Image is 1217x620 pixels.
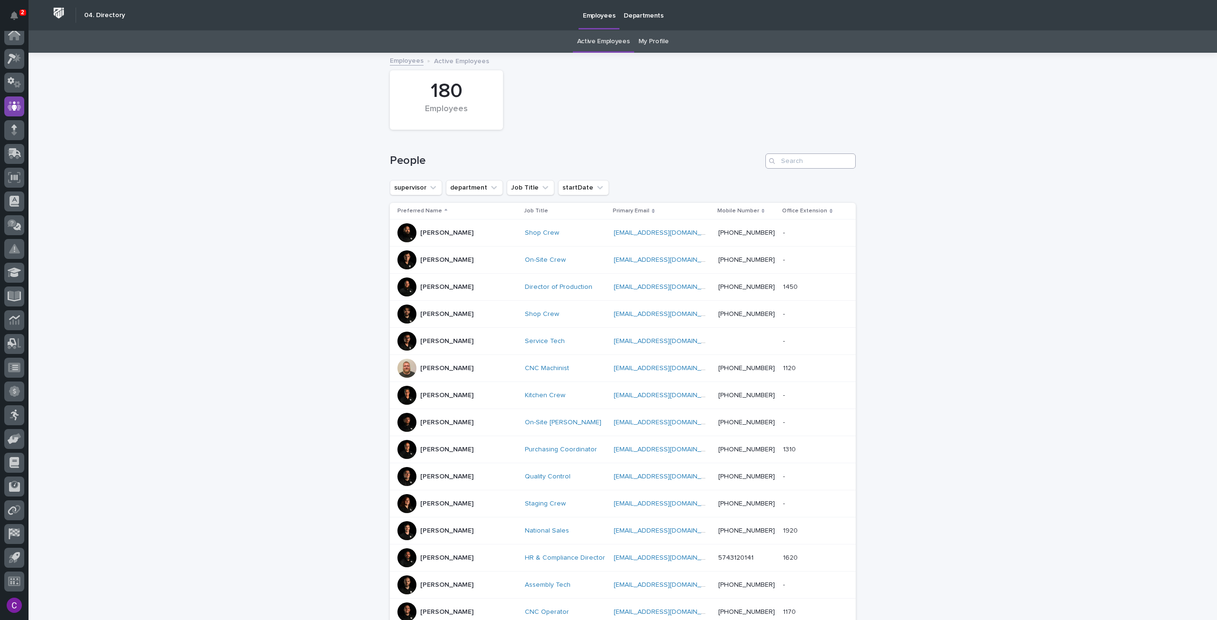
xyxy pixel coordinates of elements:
[390,544,856,572] tr: [PERSON_NAME]HR & Compliance Director [EMAIL_ADDRESS][DOMAIN_NAME] 574312014116201620
[783,281,800,291] p: 1450
[420,364,473,372] p: [PERSON_NAME]
[390,301,856,328] tr: [PERSON_NAME]Shop Crew [EMAIL_ADDRESS][DOMAIN_NAME] [PHONE_NUMBER]--
[390,247,856,274] tr: [PERSON_NAME]On-Site Crew [EMAIL_ADDRESS][DOMAIN_NAME] [PHONE_NUMBER]--
[434,55,489,66] p: Active Employees
[783,444,798,454] p: 1310
[783,498,787,508] p: -
[390,409,856,436] tr: [PERSON_NAME]On-Site [PERSON_NAME] [EMAIL_ADDRESS][DOMAIN_NAME] [PHONE_NUMBER]--
[397,206,442,216] p: Preferred Name
[718,527,775,534] a: [PHONE_NUMBER]
[446,180,503,195] button: department
[525,554,605,562] a: HR & Compliance Director
[406,104,487,124] div: Employees
[390,55,424,66] a: Employees
[718,473,775,480] a: [PHONE_NUMBER]
[614,582,721,588] a: [EMAIL_ADDRESS][DOMAIN_NAME]
[783,471,787,481] p: -
[783,227,787,237] p: -
[12,11,24,27] div: Notifications2
[783,552,800,562] p: 1620
[614,500,721,507] a: [EMAIL_ADDRESS][DOMAIN_NAME]
[718,446,775,453] a: [PHONE_NUMBER]
[525,310,559,318] a: Shop Crew
[420,527,473,535] p: [PERSON_NAME]
[614,554,721,561] a: [EMAIL_ADDRESS][DOMAIN_NAME]
[390,572,856,599] tr: [PERSON_NAME]Assembly Tech [EMAIL_ADDRESS][DOMAIN_NAME] [PHONE_NUMBER]--
[525,608,569,616] a: CNC Operator
[420,554,473,562] p: [PERSON_NAME]
[525,500,566,508] a: Staging Crew
[390,436,856,463] tr: [PERSON_NAME]Purchasing Coordinator [EMAIL_ADDRESS][DOMAIN_NAME] [PHONE_NUMBER]13101310
[420,229,473,237] p: [PERSON_NAME]
[783,308,787,318] p: -
[718,365,775,372] a: [PHONE_NUMBER]
[718,392,775,399] a: [PHONE_NUMBER]
[718,229,775,236] a: [PHONE_NUMBER]
[614,392,721,399] a: [EMAIL_ADDRESS][DOMAIN_NAME]
[420,500,473,508] p: [PERSON_NAME]
[614,284,721,290] a: [EMAIL_ADDRESS][DOMAIN_NAME]
[420,337,473,345] p: [PERSON_NAME]
[525,283,592,291] a: Director of Production
[718,257,775,263] a: [PHONE_NUMBER]
[420,310,473,318] p: [PERSON_NAME]
[525,581,570,589] a: Assembly Tech
[524,206,548,216] p: Job Title
[390,517,856,544] tr: [PERSON_NAME]National Sales [EMAIL_ADDRESS][DOMAIN_NAME] [PHONE_NUMBER]19201920
[783,362,798,372] p: 1120
[420,283,473,291] p: [PERSON_NAME]
[525,419,601,427] a: On-Site [PERSON_NAME]
[525,364,569,372] a: CNC Machinist
[783,254,787,264] p: -
[783,417,787,427] p: -
[390,463,856,490] tr: [PERSON_NAME]Quality Control [EMAIL_ADDRESS][DOMAIN_NAME] [PHONE_NUMBER]--
[718,554,753,561] a: 5743120141
[614,609,721,615] a: [EMAIL_ADDRESS][DOMAIN_NAME]
[525,527,569,535] a: National Sales
[390,180,442,195] button: supervisor
[783,335,787,345] p: -
[525,473,570,481] a: Quality Control
[507,180,554,195] button: Job Title
[525,337,565,345] a: Service Tech
[50,4,68,22] img: Workspace Logo
[614,229,721,236] a: [EMAIL_ADDRESS][DOMAIN_NAME]
[525,446,597,454] a: Purchasing Coordinator
[390,355,856,382] tr: [PERSON_NAME]CNC Machinist [EMAIL_ADDRESS][DOMAIN_NAME] [PHONE_NUMBER]11201120
[406,79,487,103] div: 180
[614,338,721,344] a: [EMAIL_ADDRESS][DOMAIN_NAME]
[614,473,721,480] a: [EMAIL_ADDRESS][DOMAIN_NAME]
[420,256,473,264] p: [PERSON_NAME]
[718,311,775,317] a: [PHONE_NUMBER]
[613,206,649,216] p: Primary Email
[718,582,775,588] a: [PHONE_NUMBER]
[614,419,721,426] a: [EMAIL_ADDRESS][DOMAIN_NAME]
[420,419,473,427] p: [PERSON_NAME]
[390,382,856,409] tr: [PERSON_NAME]Kitchen Crew [EMAIL_ADDRESS][DOMAIN_NAME] [PHONE_NUMBER]--
[783,390,787,400] p: -
[558,180,609,195] button: startDate
[718,609,775,615] a: [PHONE_NUMBER]
[783,606,798,616] p: 1170
[765,153,856,169] div: Search
[614,311,721,317] a: [EMAIL_ADDRESS][DOMAIN_NAME]
[4,6,24,26] button: Notifications
[614,365,721,372] a: [EMAIL_ADDRESS][DOMAIN_NAME]
[783,579,787,589] p: -
[390,274,856,301] tr: [PERSON_NAME]Director of Production [EMAIL_ADDRESS][DOMAIN_NAME] [PHONE_NUMBER]14501450
[84,11,125,19] h2: 04. Directory
[420,608,473,616] p: [PERSON_NAME]
[390,328,856,355] tr: [PERSON_NAME]Service Tech [EMAIL_ADDRESS][DOMAIN_NAME] --
[614,527,721,534] a: [EMAIL_ADDRESS][DOMAIN_NAME]
[420,473,473,481] p: [PERSON_NAME]
[577,30,630,53] a: Active Employees
[718,500,775,507] a: [PHONE_NUMBER]
[782,206,827,216] p: Office Extension
[420,581,473,589] p: [PERSON_NAME]
[638,30,669,53] a: My Profile
[420,391,473,400] p: [PERSON_NAME]
[614,446,721,453] a: [EMAIL_ADDRESS][DOMAIN_NAME]
[783,525,800,535] p: 1920
[21,9,24,16] p: 2
[525,391,565,400] a: Kitchen Crew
